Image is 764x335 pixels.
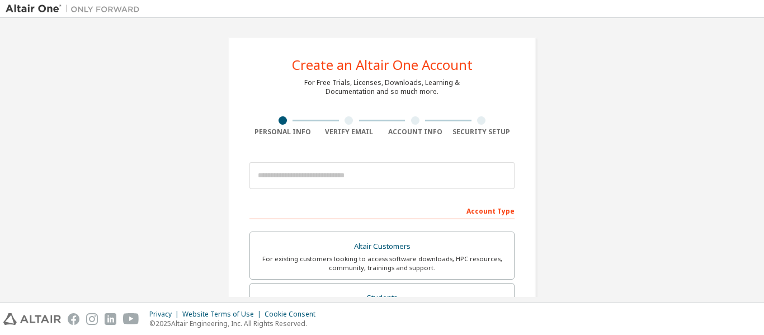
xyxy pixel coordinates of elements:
div: Privacy [149,310,182,319]
img: facebook.svg [68,313,79,325]
img: instagram.svg [86,313,98,325]
div: Verify Email [316,128,383,136]
div: Altair Customers [257,239,507,254]
div: Website Terms of Use [182,310,265,319]
div: Personal Info [249,128,316,136]
div: For Free Trials, Licenses, Downloads, Learning & Documentation and so much more. [304,78,460,96]
img: youtube.svg [123,313,139,325]
div: Students [257,290,507,306]
img: Altair One [6,3,145,15]
div: Cookie Consent [265,310,322,319]
div: Create an Altair One Account [292,58,473,72]
p: © 2025 Altair Engineering, Inc. All Rights Reserved. [149,319,322,328]
div: Account Type [249,201,515,219]
div: Account Info [382,128,449,136]
img: linkedin.svg [105,313,116,325]
div: Security Setup [449,128,515,136]
img: altair_logo.svg [3,313,61,325]
div: For existing customers looking to access software downloads, HPC resources, community, trainings ... [257,254,507,272]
